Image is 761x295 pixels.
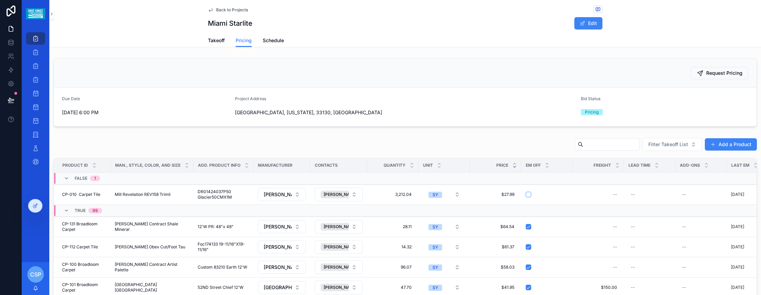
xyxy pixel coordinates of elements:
div: -- [631,192,635,197]
a: Takeoff [208,34,225,48]
span: 47.70 [374,285,412,290]
span: $41.95 [477,285,514,290]
button: Select Button [258,188,306,201]
span: [PERSON_NAME] [324,244,358,250]
button: Select Button [423,221,465,233]
span: [GEOGRAPHIC_DATA] [GEOGRAPHIC_DATA] [115,282,189,293]
div: -- [613,224,617,229]
button: Unselect 363 [321,191,367,198]
span: Freight [594,163,611,168]
span: Takeoff [208,37,225,44]
span: Foc174133 19-11/16"X19-11/16" [198,241,249,252]
span: Quantity [384,163,406,168]
span: Product ID [62,163,88,168]
span: [GEOGRAPHIC_DATA] [GEOGRAPHIC_DATA] [264,284,292,291]
span: [PERSON_NAME] [324,285,358,290]
h1: Miami Starlite [208,19,252,28]
span: Last EM [731,163,749,168]
div: SY [433,224,438,230]
span: $64.54 [477,224,514,229]
div: 99 [92,208,98,213]
div: -- [682,264,686,270]
span: CP-131 Broadloom Carpet [62,221,107,232]
p: [DATE] [731,285,744,290]
span: Back to Projects [216,7,248,13]
span: Project Address [235,96,266,101]
span: CP-112 Carpet Tile [62,244,98,250]
span: Manufacturer [258,163,292,168]
div: SY [433,244,438,250]
div: SY [433,264,438,271]
button: Select Button [258,240,306,253]
button: Select Button [423,188,465,201]
div: SY [433,285,438,291]
span: [PERSON_NAME] [324,264,358,270]
span: [PERSON_NAME] Contract [264,264,292,271]
span: 12'W PR: 48"x 48" [198,224,234,229]
span: [PERSON_NAME] Contract Shale Mineral [115,221,189,232]
div: -- [682,224,686,229]
button: Add a Product [705,138,757,151]
span: Unit [423,163,433,168]
div: -- [631,244,635,250]
button: Unselect 322 [321,223,367,231]
span: $150.00 [579,285,617,290]
p: [DATE] [731,224,744,229]
span: [PERSON_NAME] Floor Covering [264,191,292,198]
span: Bid Status [581,96,600,101]
span: 14.32 [374,244,412,250]
div: -- [682,285,686,290]
button: Select Button [315,281,363,294]
span: CSP [30,270,41,279]
span: Custom 83210 Earth 12'W [198,264,247,270]
span: Request Pricing [706,70,743,76]
button: Select Button [315,260,363,274]
div: -- [613,264,617,270]
span: [PERSON_NAME] Obex Cut/Foot Tau [115,244,185,250]
span: Lead Time [628,163,650,168]
span: 52ND Street Chief 12'W [198,285,244,290]
span: CP-101 Broadloom Carpet [62,282,107,293]
span: 96.07 [374,264,412,270]
span: CP-010 Carpet Tile [62,192,100,197]
span: [PERSON_NAME] [324,224,358,229]
button: Select Button [315,220,363,234]
span: [PERSON_NAME] [324,192,358,197]
button: Unselect 322 [321,263,367,271]
button: Unselect 363 [321,243,367,251]
button: Select Button [315,188,363,201]
button: Unselect 361 [321,284,367,291]
span: [PERSON_NAME] Floor Covering [264,244,292,250]
div: -- [631,264,635,270]
button: Select Button [258,220,306,233]
span: $27.99 [477,192,514,197]
span: 28.11 [374,224,412,229]
a: Schedule [263,34,284,48]
div: SY [433,192,438,198]
div: -- [682,244,686,250]
div: -- [682,192,686,197]
span: [DATE] 6:00 PM [62,109,229,116]
img: App logo [26,8,45,19]
span: Man., Style, Color, and Size [115,163,180,168]
button: Request Pricing [691,67,748,79]
span: Price [496,163,508,168]
div: -- [631,224,635,229]
div: scrollable content [22,27,49,177]
button: Select Button [423,281,465,294]
div: -- [613,244,617,250]
button: Select Button [643,138,702,151]
span: $61.37 [477,244,514,250]
span: DR01424037P50 Glacier50CMX1M [198,189,249,200]
span: FALSE [75,176,87,181]
span: Contacts [315,163,338,168]
div: Pricing [585,109,599,115]
span: $58.03 [477,264,514,270]
button: Select Button [315,240,363,254]
div: -- [631,285,635,290]
p: [DATE] [731,264,744,270]
a: Back to Projects [208,7,248,13]
span: Add-ons [680,163,700,168]
button: Edit [574,17,602,29]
